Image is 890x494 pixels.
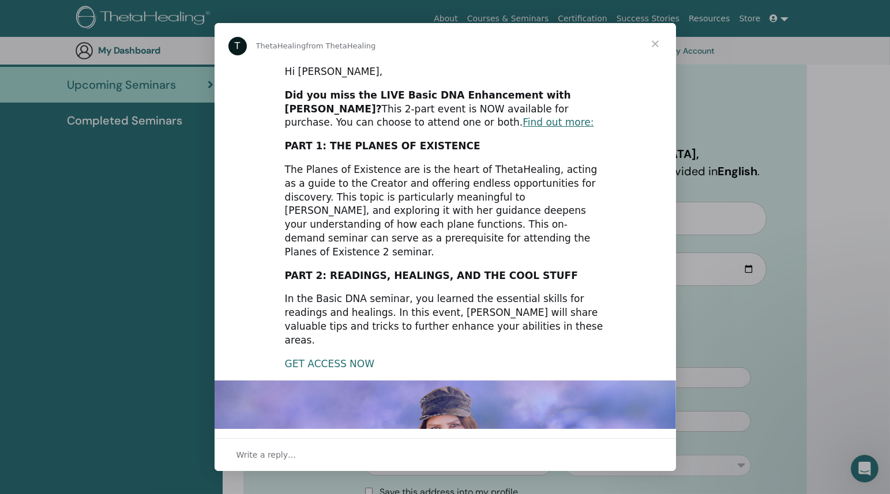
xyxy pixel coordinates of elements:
[523,116,594,128] a: Find out more:
[228,37,247,55] div: Profile image for ThetaHealing
[306,42,375,50] span: from ThetaHealing
[285,358,374,369] a: GET ACCESS NOW
[285,163,606,259] div: The Planes of Existence are is the heart of ThetaHealing, acting as a guide to the Creator and of...
[634,23,676,65] span: Close
[285,270,578,281] b: PART 2: READINGS, HEALINGS, AND THE COOL STUFF
[236,447,296,462] span: Write a reply…
[285,89,571,115] b: Did you miss the LIVE Basic DNA Enhancement with [PERSON_NAME]?
[285,292,606,347] div: In the Basic DNA seminar, you learned the essential skills for readings and healings. In this eve...
[285,89,606,130] div: This 2-part event is NOW available for purchase. You can choose to attend one or both.
[256,42,306,50] span: ThetaHealing
[285,140,480,152] b: PART 1: THE PLANES OF EXISTENCE
[285,65,606,79] div: Hi [PERSON_NAME],
[215,438,676,471] div: Open conversation and reply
